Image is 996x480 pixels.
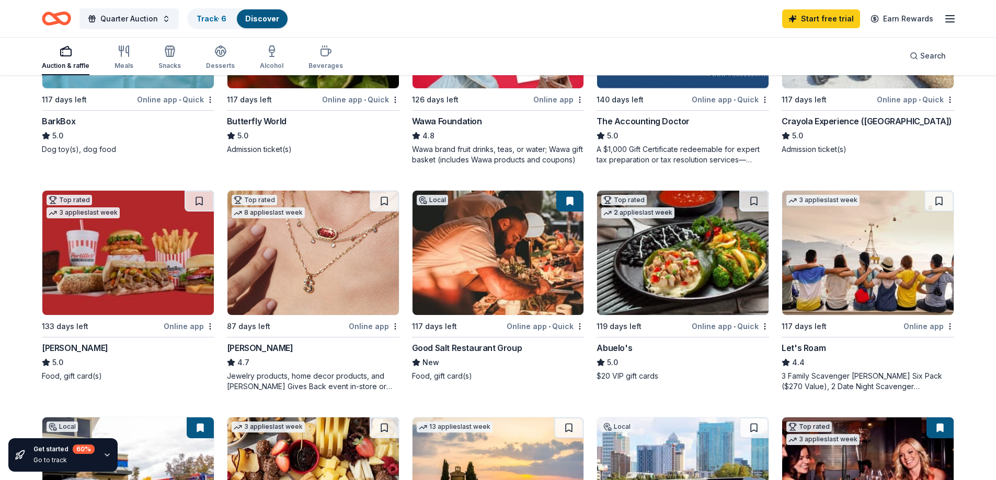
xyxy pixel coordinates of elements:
div: 117 days left [227,93,272,106]
div: Dog toy(s), dog food [42,144,214,155]
img: Image for Kendra Scott [227,191,399,315]
div: Online app [533,93,584,106]
a: Image for Let's Roam3 applieslast week117 days leftOnline appLet's Roam4.43 Family Scavenger [PER... [782,190,954,392]
div: Online app Quick [877,93,954,106]
span: • [734,322,736,331]
div: 13 applies last week [417,422,493,432]
a: Image for Kendra ScottTop rated8 applieslast week87 days leftOnline app[PERSON_NAME]4.7Jewelry pr... [227,190,399,392]
span: • [364,96,366,104]
div: Good Salt Restaurant Group [412,342,522,354]
div: Online app Quick [137,93,214,106]
div: Wawa Foundation [412,115,482,127]
span: • [548,322,551,331]
div: Online app Quick [692,93,769,106]
div: $20 VIP gift cards [597,371,769,381]
div: Local [417,195,448,205]
img: Image for Portillo's [42,191,214,315]
button: Search [901,45,954,66]
div: 117 days left [412,320,457,333]
div: Snacks [158,62,181,70]
span: 5.0 [237,130,248,142]
div: 133 days left [42,320,88,333]
div: Admission ticket(s) [227,144,399,155]
button: Snacks [158,41,181,75]
div: Wawa brand fruit drinks, teas, or water; Wawa gift basket (includes Wawa products and coupons) [412,144,585,165]
div: 87 days left [227,320,270,333]
a: Image for Abuelo's Top rated2 applieslast week119 days leftOnline app•QuickAbuelo's5.0$20 VIP gif... [597,190,769,381]
div: 3 applies last week [786,434,860,445]
a: Earn Rewards [864,9,940,28]
span: 4.4 [792,356,805,369]
div: Alcohol [260,62,283,70]
div: Top rated [601,195,647,205]
div: 60 % [73,444,95,454]
div: 117 days left [42,93,87,106]
div: Top rated [232,195,277,205]
div: 2 applies last week [601,207,674,218]
div: Abuelo's [597,342,632,354]
div: Admission ticket(s) [782,144,954,155]
div: Jewelry products, home decor products, and [PERSON_NAME] Gives Back event in-store or online (or ... [227,371,399,392]
div: 126 days left [412,93,459,106]
div: 119 days left [597,320,642,333]
button: Track· 6Discover [187,8,289,29]
div: Get started [33,444,95,454]
div: Butterfly World [227,115,287,127]
span: 5.0 [792,130,803,142]
div: 3 applies last week [47,207,120,218]
span: 5.0 [607,356,618,369]
span: 5.0 [607,130,618,142]
button: Desserts [206,41,235,75]
span: 4.7 [237,356,249,369]
a: Image for Portillo'sTop rated3 applieslast week133 days leftOnline app[PERSON_NAME]5.0Food, gift ... [42,190,214,381]
span: • [179,96,181,104]
div: Crayola Experience ([GEOGRAPHIC_DATA]) [782,115,952,127]
span: 5.0 [52,130,63,142]
span: Search [920,50,946,62]
button: Beverages [308,41,343,75]
div: Go to track [33,456,95,464]
img: Image for Let's Roam [782,191,954,315]
div: Auction & raffle [42,62,89,70]
div: The Accounting Doctor [597,115,690,127]
div: Online app [164,320,214,333]
button: Meals [115,41,133,75]
div: 3 applies last week [232,422,305,432]
div: BarkBox [42,115,75,127]
span: • [734,96,736,104]
div: Online app [903,320,954,333]
div: 8 applies last week [232,207,305,218]
div: Let's Roam [782,342,826,354]
div: 140 days left [597,93,644,106]
img: Image for Good Salt Restaurant Group [413,191,584,315]
span: New [422,356,439,369]
div: Food, gift card(s) [412,371,585,381]
span: 5.0 [52,356,63,369]
button: Auction & raffle [42,41,89,75]
div: 3 Family Scavenger [PERSON_NAME] Six Pack ($270 Value), 2 Date Night Scavenger [PERSON_NAME] Two ... [782,371,954,392]
div: 117 days left [782,93,827,106]
button: Quarter Auction [79,8,179,29]
div: Beverages [308,62,343,70]
div: Top rated [47,195,92,205]
a: Image for Good Salt Restaurant GroupLocal117 days leftOnline app•QuickGood Salt Restaurant GroupN... [412,190,585,381]
a: Track· 6 [197,14,226,23]
div: Local [47,422,78,432]
span: 4.8 [422,130,434,142]
div: 117 days left [782,320,827,333]
div: Food, gift card(s) [42,371,214,381]
div: Online app Quick [322,93,399,106]
a: Home [42,6,71,31]
div: 3 applies last week [786,195,860,206]
div: Online app [349,320,399,333]
div: Meals [115,62,133,70]
a: Discover [245,14,279,23]
div: Desserts [206,62,235,70]
div: Online app Quick [692,320,769,333]
div: Online app Quick [507,320,584,333]
a: Start free trial [782,9,860,28]
div: [PERSON_NAME] [42,342,108,354]
div: Local [601,422,633,432]
span: • [919,96,921,104]
div: A $1,000 Gift Certificate redeemable for expert tax preparation or tax resolution services—recipi... [597,144,769,165]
